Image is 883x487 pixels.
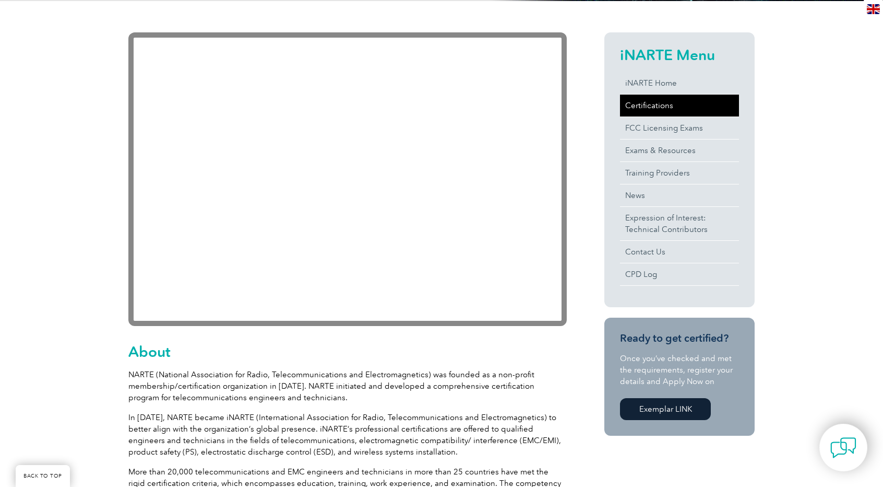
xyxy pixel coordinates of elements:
a: Training Providers [620,162,739,184]
a: Certifications [620,95,739,117]
a: BACK TO TOP [16,465,70,487]
a: FCC Licensing Exams [620,117,739,139]
img: contact-chat.png [830,435,856,461]
p: NARTE (National Association for Radio, Telecommunications and Electromagnetics) was founded as a ... [128,369,567,403]
h2: iNARTE Menu [620,47,739,63]
a: Contact Us [620,241,739,263]
a: iNARTE Home [620,72,739,94]
a: News [620,184,739,206]
p: Once you’ve checked and met the requirements, register your details and Apply Now on [620,353,739,387]
img: en [867,4,880,14]
p: In [DATE], NARTE became iNARTE (International Association for Radio, Telecommunications and Elect... [128,412,567,458]
a: Exemplar LINK [620,398,711,420]
h2: About [128,343,567,360]
h3: Ready to get certified? [620,332,739,345]
a: Expression of Interest:Technical Contributors [620,207,739,240]
a: CPD Log [620,263,739,285]
a: Exams & Resources [620,140,739,161]
iframe: YouTube video player [128,32,567,326]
